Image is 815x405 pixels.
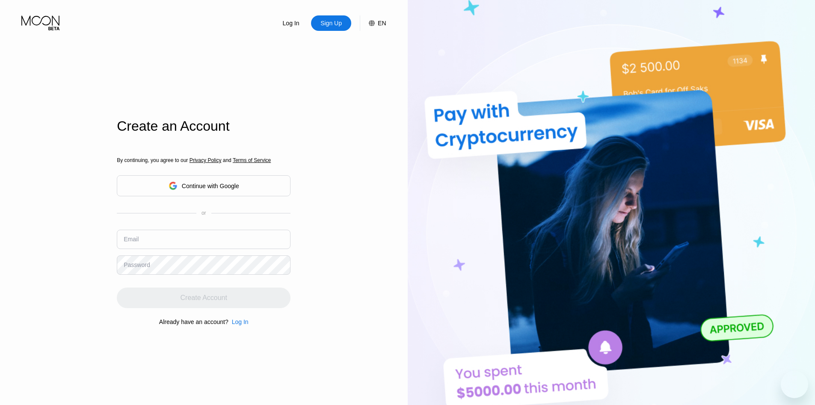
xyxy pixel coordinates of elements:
div: EN [378,20,386,27]
div: By continuing, you agree to our [117,157,290,163]
div: Log In [228,318,249,325]
div: Password [124,261,150,268]
div: Log In [282,19,300,27]
span: Privacy Policy [190,157,222,163]
span: and [221,157,233,163]
div: Continue with Google [182,183,239,189]
div: Already have an account? [159,318,228,325]
div: Sign Up [320,19,343,27]
div: Create an Account [117,118,290,134]
div: Sign Up [311,15,351,31]
div: Email [124,236,139,243]
div: Continue with Google [117,175,290,196]
div: EN [360,15,386,31]
span: Terms of Service [233,157,271,163]
div: Log In [232,318,249,325]
iframe: Кнопка запуска окна обмена сообщениями [781,371,808,398]
div: or [202,210,206,216]
div: Log In [271,15,311,31]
